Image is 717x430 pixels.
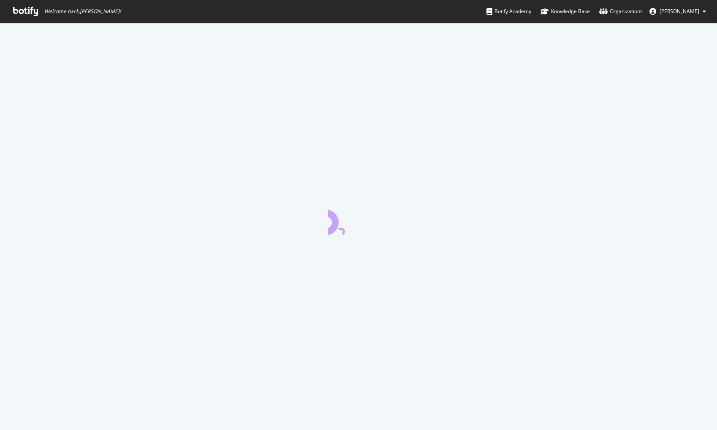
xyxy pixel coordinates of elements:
div: Botify Academy [486,7,531,16]
div: animation [328,204,389,235]
span: Chris Maycock [660,8,699,15]
div: Knowledge Base [540,7,590,16]
div: Organizations [599,7,643,16]
button: [PERSON_NAME] [643,5,713,18]
span: Welcome back, [PERSON_NAME] ! [44,8,121,15]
